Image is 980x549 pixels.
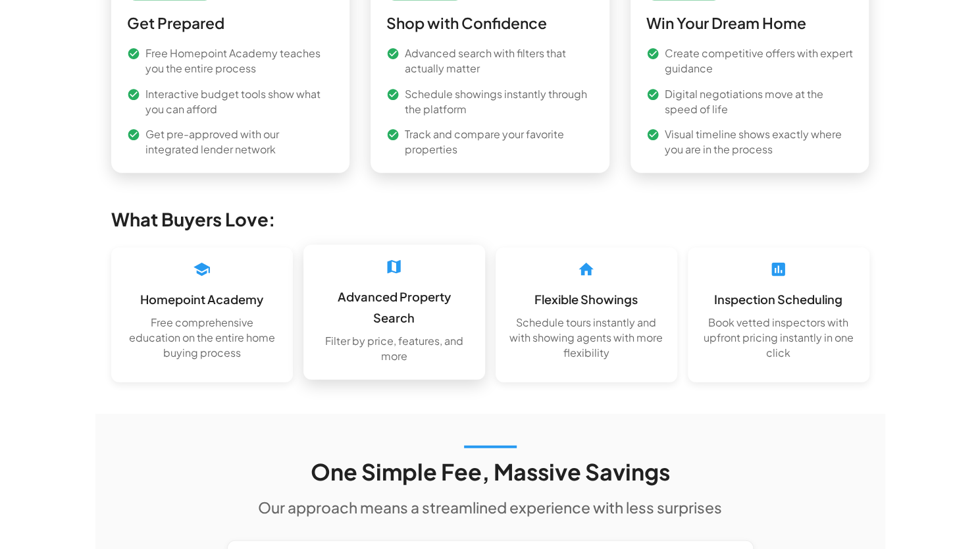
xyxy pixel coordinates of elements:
[317,334,472,364] p: Filter by price, features, and more
[311,459,670,485] h3: One Simple Fee, Massive Savings
[145,46,334,76] p: Free Homepoint Academy teaches you the entire process
[665,127,854,157] p: Visual timeline shows exactly where you are in the process
[386,11,594,36] h6: Shop with Confidence
[509,289,664,310] h6: Flexible Showings
[145,127,334,157] p: Get pre-approved with our integrated lender network
[258,496,722,520] h6: Our approach means a streamlined experience with less surprises
[509,315,664,361] p: Schedule tours instantly and with showing agents with more flexibility
[145,87,334,117] p: Interactive budget tools show what you can afford
[124,315,280,361] p: Free comprehensive education on the entire home buying process
[405,46,594,76] p: Advanced search with filters that actually matter
[646,11,854,36] h6: Win Your Dream Home
[665,87,854,117] p: Digital negotiations move at the speed of life
[317,286,472,328] h6: Advanced Property Search
[665,46,854,76] p: Create competitive offers with expert guidance
[127,11,334,36] h6: Get Prepared
[701,289,856,310] h6: Inspection Scheduling
[405,127,594,157] p: Track and compare your favorite properties
[124,289,280,310] h6: Homepoint Academy
[405,87,594,117] p: Schedule showings instantly through the platform
[701,315,856,361] p: Book vetted inspectors with upfront pricing instantly in one click
[111,207,869,232] h5: What Buyers Love:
